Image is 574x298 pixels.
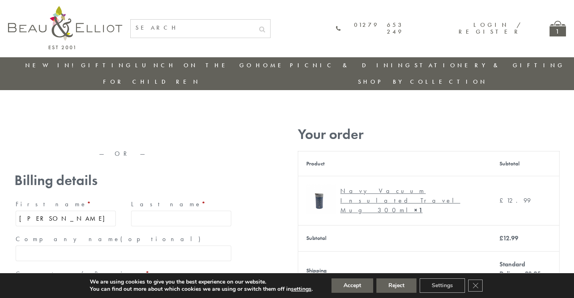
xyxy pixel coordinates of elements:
[331,278,373,293] button: Accept
[298,151,491,176] th: Product
[131,198,231,211] label: Last name
[414,206,422,214] strong: × 1
[90,278,313,286] p: We are using cookies to give you the best experience on our website.
[16,268,231,280] label: Country / Region
[550,21,566,36] a: 1
[499,196,507,205] span: £
[525,270,528,278] span: £
[468,280,483,292] button: Close GDPR Cookie Banner
[340,186,477,215] div: Navy Vacuum Insulated Travel Mug 300ml
[459,21,521,36] a: Login / Register
[290,61,412,69] a: Picnic & Dining
[491,151,560,176] th: Subtotal
[336,22,404,36] a: 01279 653 249
[90,286,313,293] p: You can find out more about which cookies we are using or switch them off in .
[499,196,531,205] bdi: 12.99
[306,184,336,214] img: Navy Vacuum Insulated Travel Mug 300ml
[499,260,541,278] label: Standard Delivery:
[135,61,254,69] a: Lunch On The Go
[8,6,122,49] img: logo
[376,278,416,293] button: Reject
[13,123,123,142] iframe: Secure express checkout frame
[298,225,491,251] th: Subtotal
[16,198,116,211] label: First name
[306,184,483,217] a: Navy Vacuum Insulated Travel Mug 300ml Navy Vacuum Insulated Travel Mug 300ml× 1
[358,78,487,86] a: Shop by collection
[81,61,133,69] a: Gifting
[14,150,232,157] p: — OR —
[414,61,565,69] a: Stationery & Gifting
[291,286,311,293] button: settings
[25,61,79,69] a: New in!
[525,270,541,278] bdi: 3.95
[131,20,254,36] input: SEARCH
[16,233,231,246] label: Company name
[298,126,560,143] h3: Your order
[420,278,465,293] button: Settings
[103,78,200,86] a: For Children
[499,234,518,242] bdi: 12.99
[298,251,491,290] th: Shipping
[256,61,288,69] a: Home
[499,234,503,242] span: £
[124,123,234,126] iframe: Secure express checkout frame
[14,172,232,189] h3: Billing details
[120,235,205,243] span: (optional)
